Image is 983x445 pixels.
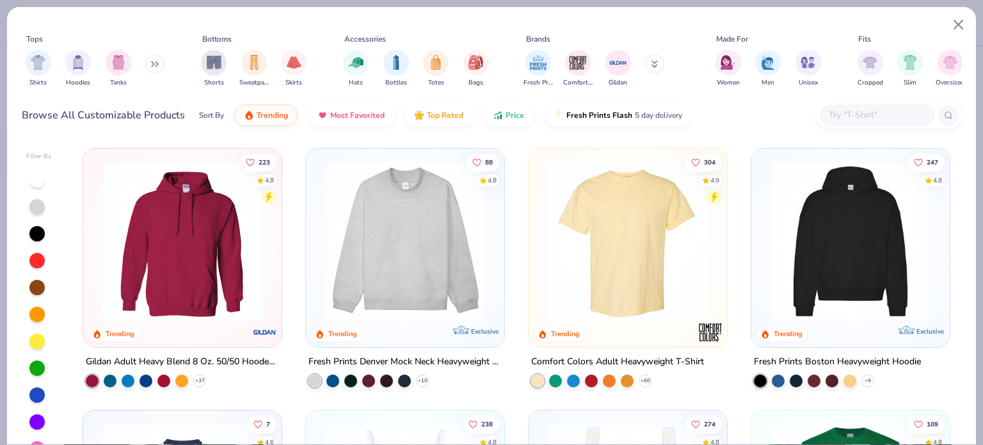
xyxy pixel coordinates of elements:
span: + 60 [640,377,650,385]
button: Most Favorited [308,104,394,126]
img: Totes Image [429,55,443,70]
img: 01756b78-01f6-4cc6-8d8a-3c30c1a0c8ac [96,161,269,321]
button: filter button [858,50,883,88]
span: Bottles [385,78,407,88]
button: Fresh Prints Flash5 day delivery [544,104,692,126]
div: filter for Bags [463,50,489,88]
button: filter button [106,50,131,88]
button: Like [466,153,499,171]
div: filter for Hoodies [65,50,91,88]
img: Bags Image [468,55,483,70]
div: 4.8 [488,175,497,185]
div: 4.8 [933,175,942,185]
div: filter for Fresh Prints [523,50,553,88]
div: filter for Skirts [281,50,307,88]
button: filter button [463,50,489,88]
div: 4.9 [710,175,719,185]
span: 247 [927,159,938,165]
div: filter for Comfort Colors [563,50,593,88]
span: Exclusive [471,327,499,336]
div: filter for Oversized [936,50,964,88]
button: filter button [423,50,449,88]
img: Oversized Image [943,55,957,70]
span: 88 [485,159,493,165]
img: flash.gif [554,110,564,120]
button: filter button [343,50,369,88]
button: filter button [523,50,553,88]
button: filter button [65,50,91,88]
img: Shirts Image [31,55,45,70]
img: f5d85501-0dbb-4ee4-b115-c08fa3845d83 [319,161,491,321]
span: Shorts [204,78,224,88]
span: Exclusive [916,327,943,336]
button: Like [240,153,277,171]
img: Hats Image [349,55,364,70]
span: 238 [481,421,493,427]
img: trending.gif [244,110,254,120]
span: Tanks [110,78,127,88]
button: Like [248,415,277,433]
div: filter for Bottles [383,50,409,88]
div: filter for Sweatpants [239,50,269,88]
div: Fresh Prints Denver Mock Neck Heavyweight Sweatshirt [308,354,502,370]
span: Fresh Prints [523,78,553,88]
button: filter button [795,50,821,88]
img: Unisex Image [801,55,815,70]
span: + 37 [195,377,205,385]
div: Brands [526,33,550,45]
button: Like [907,153,945,171]
span: 109 [927,421,938,427]
button: Close [947,13,971,37]
button: filter button [201,50,227,88]
div: Accessories [344,33,386,45]
button: filter button [26,50,51,88]
span: Totes [428,78,444,88]
img: Fresh Prints Image [529,53,548,72]
span: Hats [349,78,363,88]
span: Hoodies [66,78,90,88]
img: TopRated.gif [414,110,424,120]
img: Slim Image [903,55,917,70]
img: 029b8af0-80e6-406f-9fdc-fdf898547912 [541,161,714,321]
span: 5 day delivery [635,108,682,123]
span: 274 [704,421,715,427]
div: filter for Hats [343,50,369,88]
button: filter button [936,50,964,88]
img: Skirts Image [287,55,301,70]
div: Fresh Prints Boston Heavyweight Hoodie [754,354,921,370]
button: filter button [755,50,781,88]
div: filter for Slim [897,50,923,88]
span: 7 [267,421,271,427]
img: Men Image [761,55,775,70]
button: Like [462,415,499,433]
button: filter button [715,50,741,88]
img: Cropped Image [863,55,877,70]
div: filter for Totes [423,50,449,88]
span: + 9 [865,377,871,385]
span: Price [506,110,524,120]
span: Oversized [936,78,964,88]
span: Fresh Prints Flash [566,110,632,120]
img: most_fav.gif [317,110,328,120]
button: Trending [234,104,298,126]
img: e55d29c3-c55d-459c-bfd9-9b1c499ab3c6 [714,161,887,321]
img: Shorts Image [207,55,221,70]
div: Gildan Adult Heavy Blend 8 Oz. 50/50 Hooded Sweatshirt [86,354,279,370]
span: Slim [904,78,916,88]
button: filter button [383,50,409,88]
span: Skirts [285,78,302,88]
div: Sort By [199,109,224,121]
div: Made For [716,33,748,45]
button: Like [907,415,945,433]
img: Gildan Image [609,53,628,72]
div: filter for Shorts [201,50,227,88]
span: Sweatpants [239,78,269,88]
img: Comfort Colors logo [698,320,723,345]
div: 4.8 [266,175,275,185]
div: filter for Women [715,50,741,88]
span: + 10 [418,377,428,385]
span: 223 [259,159,271,165]
div: filter for Shirts [26,50,51,88]
div: filter for Tanks [106,50,131,88]
div: filter for Gildan [605,50,631,88]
